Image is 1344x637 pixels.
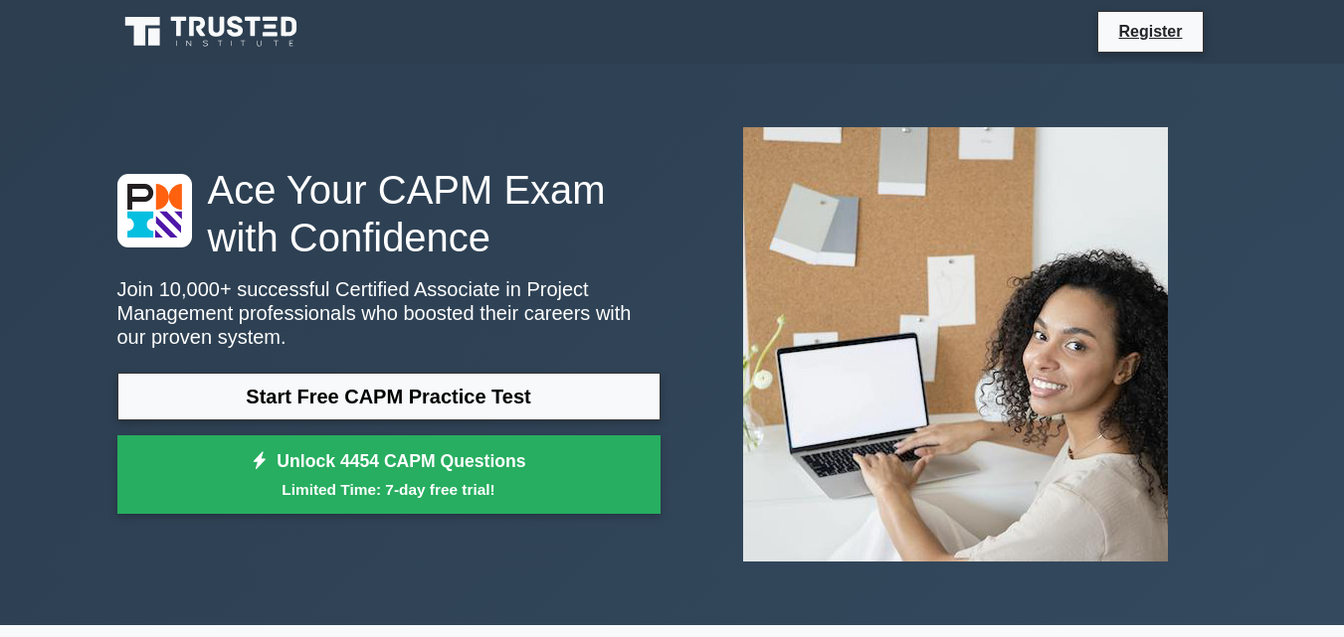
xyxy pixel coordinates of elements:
[1106,19,1194,44] a: Register
[142,478,636,501] small: Limited Time: 7-day free trial!
[117,435,661,515] a: Unlock 4454 CAPM QuestionsLimited Time: 7-day free trial!
[117,277,661,349] p: Join 10,000+ successful Certified Associate in Project Management professionals who boosted their...
[117,373,661,420] a: Start Free CAPM Practice Test
[117,166,661,261] h1: Ace Your CAPM Exam with Confidence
